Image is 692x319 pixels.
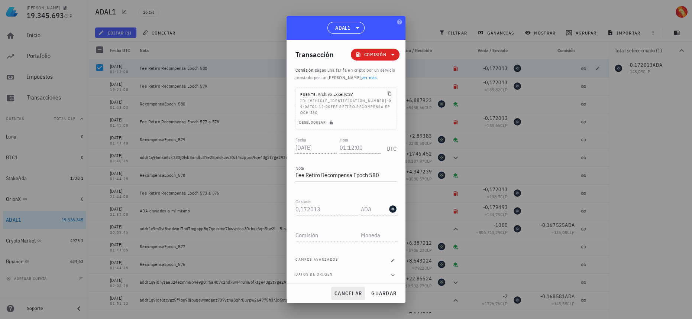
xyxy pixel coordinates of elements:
[364,51,386,58] span: Comisión
[295,49,334,61] div: Transacción
[295,67,395,80] span: pagas una tarifa en cripto por un servicio prestado por un [PERSON_NAME], .
[371,290,397,297] span: guardar
[361,229,395,241] input: Moneda
[296,119,338,126] button: Desbloquear
[295,271,333,279] span: Datos de origen
[389,205,397,213] div: ADA-icon
[295,199,311,204] label: Gastado
[335,24,350,32] span: ADAL1
[300,91,353,98] div: Archivo Excel/CSV
[299,120,335,125] span: Desbloquear
[384,137,397,156] div: UTC
[340,137,348,143] label: Hora
[295,137,306,143] label: Fecha
[300,98,392,116] div: ID: [VEHICLE_IDENTIFICATION_NUMBER]-09-08T01:12:00Fee Retiro Recompensa Epoch 580
[362,75,377,80] a: ver más
[334,290,362,297] span: cancelar
[295,67,313,73] span: Comisión
[368,287,400,300] button: guardar
[300,92,318,97] span: Fuente:
[295,257,338,264] span: Campos avanzados
[295,66,397,81] p: :
[361,203,388,215] input: Moneda
[331,287,365,300] button: cancelar
[295,165,304,171] label: Nota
